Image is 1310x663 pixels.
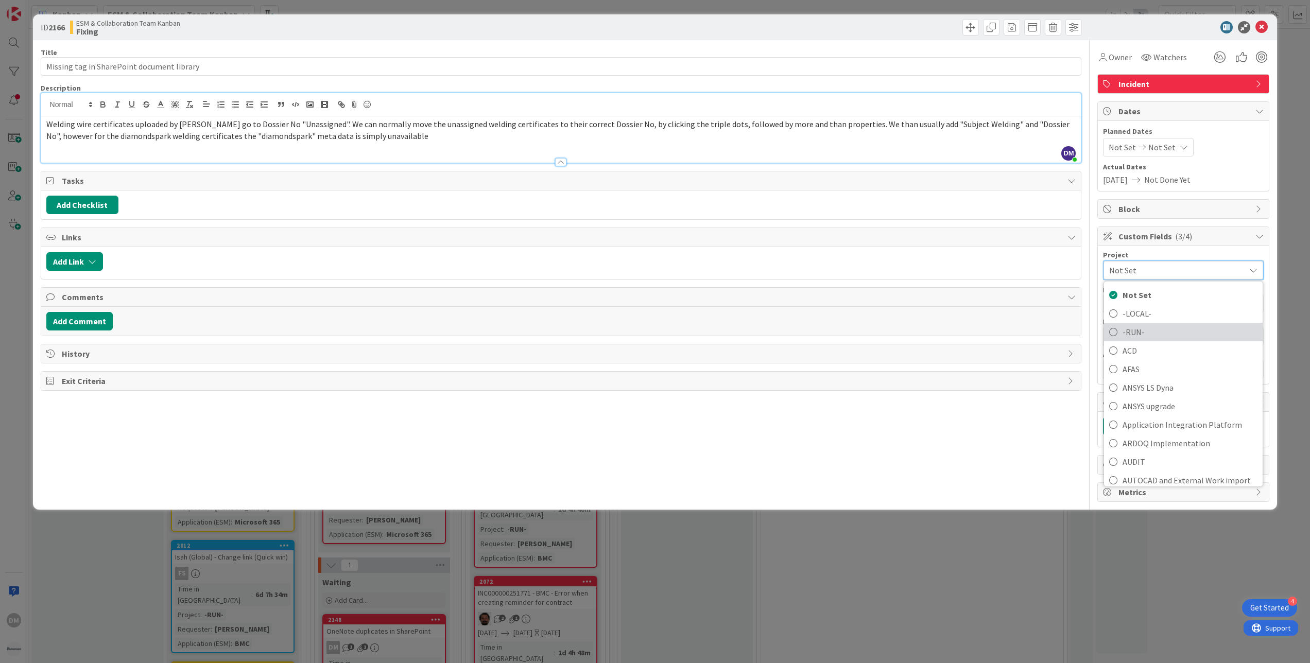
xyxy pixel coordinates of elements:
[1118,486,1250,498] span: Metrics
[62,347,1063,360] span: History
[1118,105,1250,117] span: Dates
[1123,435,1257,451] span: ARDOQ Implementation
[1148,141,1176,153] span: Not Set
[1103,251,1264,258] div: Project
[1153,51,1187,63] span: Watchers
[1104,286,1263,304] a: Not Set
[1123,417,1257,432] span: Application Integration Platform
[1109,263,1240,277] span: Not Set
[1104,452,1263,471] a: AUDIT
[1118,230,1250,242] span: Custom Fields
[1123,287,1257,303] span: Not Set
[1103,173,1128,186] span: [DATE]
[76,19,180,27] span: ESM & Collaboration Team Kanban
[48,22,65,32] b: 2166
[41,48,57,57] label: Title
[1103,318,1264,325] div: Priority
[41,57,1082,76] input: type card name here...
[41,83,81,93] span: Description
[1123,398,1257,414] span: ANSYS upgrade
[1123,380,1257,395] span: ANSYS LS Dyna
[1104,323,1263,341] a: -RUN-
[22,2,47,14] span: Support
[1288,597,1297,606] div: 4
[1242,599,1297,617] div: Open Get Started checklist, remaining modules: 4
[62,375,1063,387] span: Exit Criteria
[1123,343,1257,358] span: ACD
[46,252,103,271] button: Add Link
[1104,434,1263,452] a: ARDOQ Implementation
[1104,360,1263,378] a: AFAS
[1118,203,1250,215] span: Block
[1061,146,1076,161] span: DM
[62,231,1063,243] span: Links
[1118,78,1250,90] span: Incident
[1104,341,1263,360] a: ACD
[1104,397,1263,415] a: ANSYS upgrade
[1104,415,1263,434] a: Application Integration Platform
[46,119,1071,141] span: Welding wire certificates uploaded by [PERSON_NAME] go to Dossier No "Unassigned". We can normall...
[1144,173,1191,186] span: Not Done Yet
[1123,473,1257,488] span: AUTOCAD and External Work import
[1103,162,1264,172] span: Actual Dates
[1109,51,1132,63] span: Owner
[62,175,1063,187] span: Tasks
[1109,141,1136,153] span: Not Set
[1103,126,1264,137] span: Planned Dates
[1123,324,1257,340] span: -RUN-
[76,27,180,36] b: Fixing
[1250,603,1289,613] div: Get Started
[1104,304,1263,323] a: -LOCAL-
[46,312,113,330] button: Add Comment
[1175,231,1192,241] span: ( 3/4 )
[1123,454,1257,469] span: AUDIT
[1103,351,1264,358] div: Application (ESM)
[1123,306,1257,321] span: -LOCAL-
[1104,471,1263,490] a: AUTOCAD and External Work import
[46,196,118,214] button: Add Checklist
[41,21,65,33] span: ID
[62,291,1063,303] span: Comments
[1123,361,1257,377] span: AFAS
[1103,285,1139,294] label: Requester
[1104,378,1263,397] a: ANSYS LS Dyna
